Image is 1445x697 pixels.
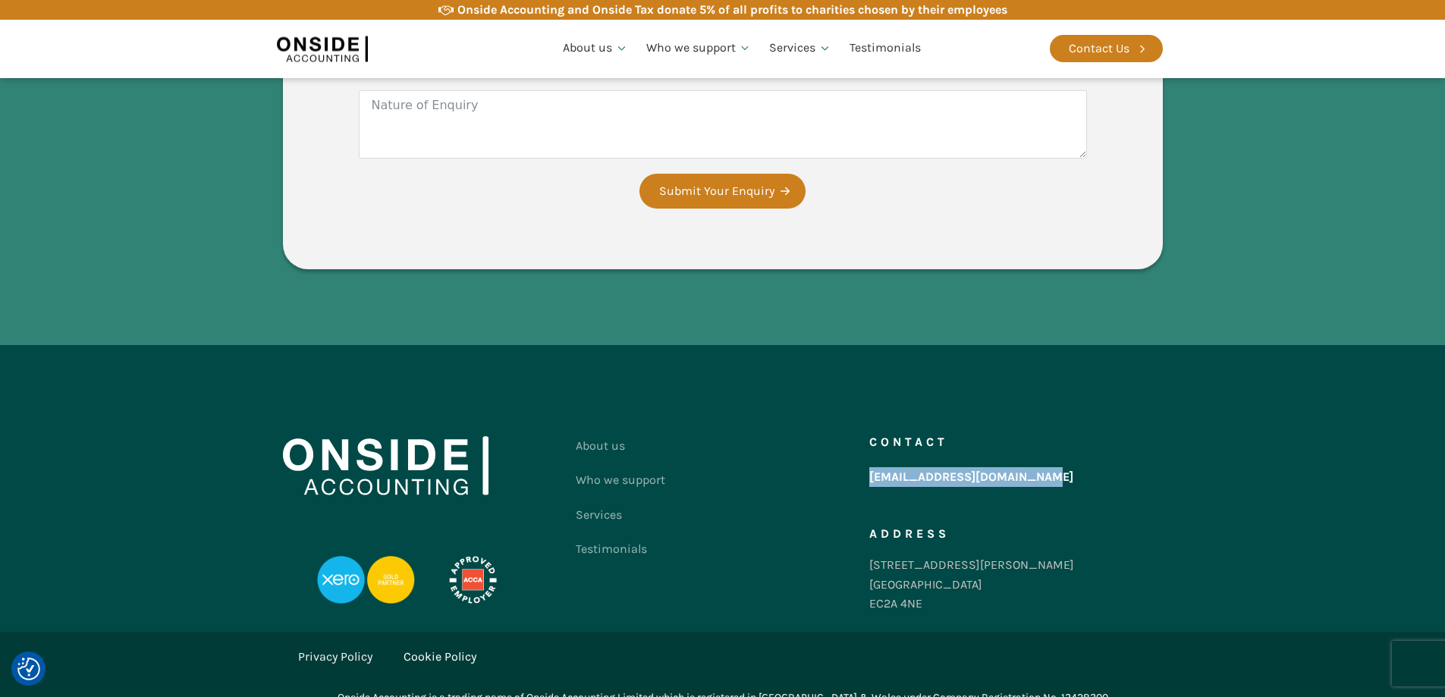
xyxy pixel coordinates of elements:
a: Services [576,498,665,532]
a: Privacy Policy [298,647,372,667]
img: Revisit consent button [17,658,40,680]
a: Testimonials [840,23,930,74]
h5: Contact [869,436,948,448]
img: Onside Accounting [283,436,488,495]
a: Testimonials [576,532,665,567]
div: Contact Us [1069,39,1129,58]
a: About us [576,429,665,463]
a: Cookie Policy [404,647,476,667]
a: Who we support [637,23,761,74]
textarea: Nature of Enquiry [359,90,1087,159]
img: APPROVED-EMPLOYER-PROFESSIONAL-DEVELOPMENT-REVERSED_LOGO [430,556,515,604]
button: Submit Your Enquiry [639,174,806,209]
img: Onside Accounting [277,31,368,66]
a: Contact Us [1050,35,1163,62]
h5: Address [869,528,950,540]
a: About us [554,23,637,74]
a: [EMAIL_ADDRESS][DOMAIN_NAME] [869,463,1073,491]
div: [STREET_ADDRESS][PERSON_NAME] [GEOGRAPHIC_DATA] EC2A 4NE [869,555,1074,614]
button: Consent Preferences [17,658,40,680]
a: Services [760,23,840,74]
a: Who we support [576,463,665,498]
